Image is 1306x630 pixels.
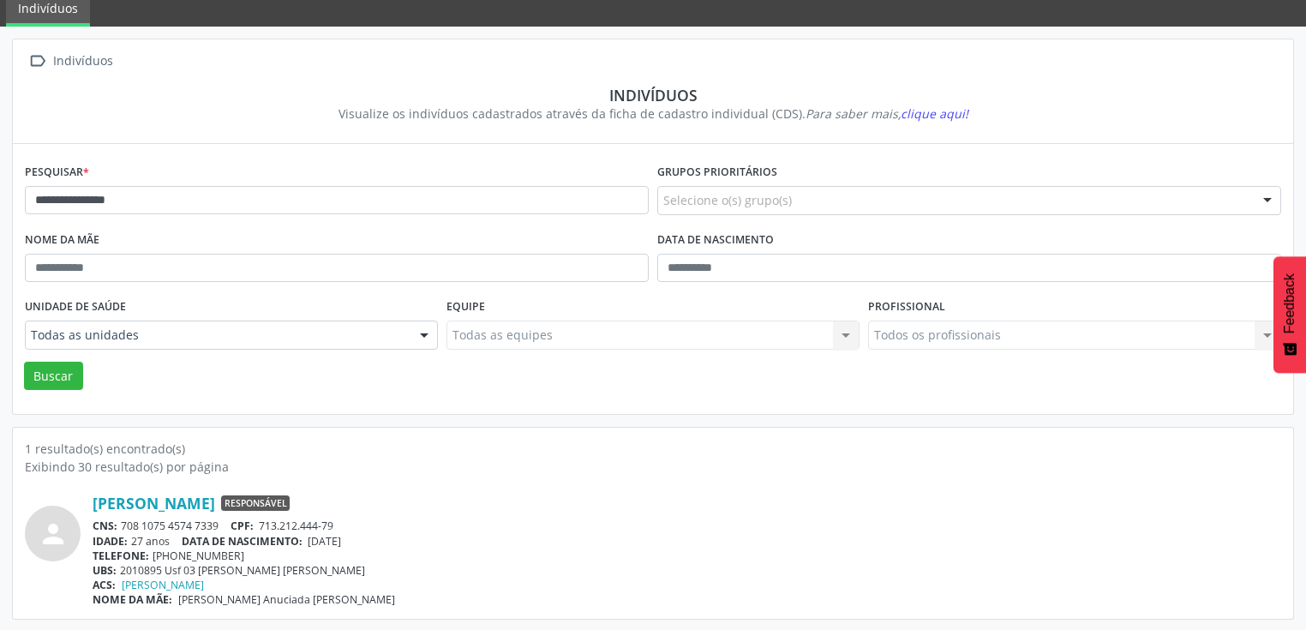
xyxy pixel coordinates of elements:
[657,159,777,186] label: Grupos prioritários
[25,440,1281,458] div: 1 resultado(s) encontrado(s)
[221,495,290,511] span: Responsável
[663,191,792,209] span: Selecione o(s) grupo(s)
[446,294,485,321] label: Equipe
[231,519,254,533] span: CPF:
[182,534,303,549] span: DATA DE NASCIMENTO:
[93,549,1281,563] div: [PHONE_NUMBER]
[93,578,116,592] span: ACS:
[93,563,1281,578] div: 2010895 Usf 03 [PERSON_NAME] [PERSON_NAME]
[37,105,1269,123] div: Visualize os indivíduos cadastrados através da ficha de cadastro individual (CDS).
[25,49,116,74] a:  Indivíduos
[25,294,126,321] label: Unidade de saúde
[25,159,89,186] label: Pesquisar
[1273,256,1306,373] button: Feedback - Mostrar pesquisa
[93,549,149,563] span: TELEFONE:
[1282,273,1297,333] span: Feedback
[25,227,99,254] label: Nome da mãe
[868,294,945,321] label: Profissional
[178,592,395,607] span: [PERSON_NAME] Anuciada [PERSON_NAME]
[38,519,69,549] i: person
[93,592,172,607] span: NOME DA MÃE:
[93,534,128,549] span: IDADE:
[93,494,215,513] a: [PERSON_NAME]
[806,105,968,122] i: Para saber mais,
[901,105,968,122] span: clique aqui!
[308,534,341,549] span: [DATE]
[122,578,204,592] a: [PERSON_NAME]
[93,519,117,533] span: CNS:
[93,563,117,578] span: UBS:
[657,227,774,254] label: Data de nascimento
[24,362,83,391] button: Buscar
[93,519,1281,533] div: 708 1075 4574 7339
[25,458,1281,476] div: Exibindo 30 resultado(s) por página
[93,534,1281,549] div: 27 anos
[25,49,50,74] i: 
[37,86,1269,105] div: Indivíduos
[50,49,116,74] div: Indivíduos
[259,519,333,533] span: 713.212.444-79
[31,327,403,344] span: Todas as unidades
